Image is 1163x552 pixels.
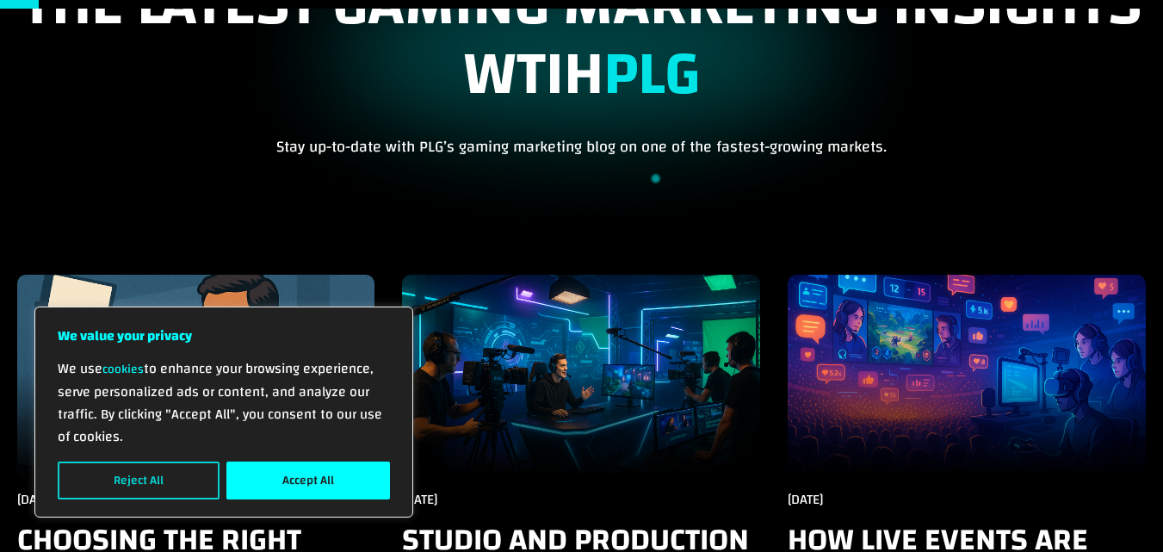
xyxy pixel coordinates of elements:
p: We use to enhance your browsing experience, serve personalized ads or content, and analyze our tr... [58,357,390,448]
p: Stay up-to-date with PLG’s gaming marketing blog on one of the fastest-growing markets. [17,134,1147,159]
span: [DATE] [402,487,437,512]
button: Reject All [58,462,220,499]
iframe: Chat Widget [1077,469,1163,552]
a: cookies [102,358,144,381]
button: Accept All [226,462,390,499]
strong: PLG [603,17,700,131]
span: [DATE] [17,487,53,512]
span: [DATE] [788,487,823,512]
div: We value your privacy [34,307,413,518]
p: We value your privacy [58,325,390,347]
